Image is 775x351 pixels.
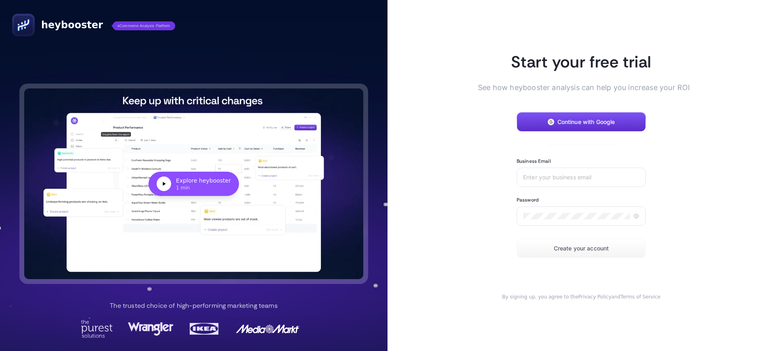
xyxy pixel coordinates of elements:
[176,185,231,191] div: 1 min
[176,177,231,185] div: Explore heybooster
[578,294,612,300] a: Privacy Policy
[557,119,615,125] span: Continue with Google
[235,320,300,338] img: MediaMarkt
[517,158,551,164] label: Business Email
[491,51,672,72] h1: Start your free trial
[128,320,173,338] img: Wrangler
[517,239,646,258] button: Create your account
[81,320,113,338] img: Purest
[502,294,578,300] span: By signing up, you agree to the
[12,14,175,36] a: heyboostereCommerce Analysis Platform
[478,82,672,93] span: See how heybooster analysis can help you increase your ROI
[24,88,363,280] button: Explore heybooster1 min
[517,112,646,132] button: Continue with Google
[517,197,538,203] label: Password
[491,294,672,300] div: and
[523,174,639,181] input: Enter your business email
[41,19,103,32] span: heybooster
[620,294,660,300] a: Terms of Service
[110,301,277,311] p: The trusted choice of high-performing marketing teams
[113,21,175,30] span: eCommerce Analysis Platform
[554,245,609,252] span: Create your account
[188,320,220,338] img: Ikea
